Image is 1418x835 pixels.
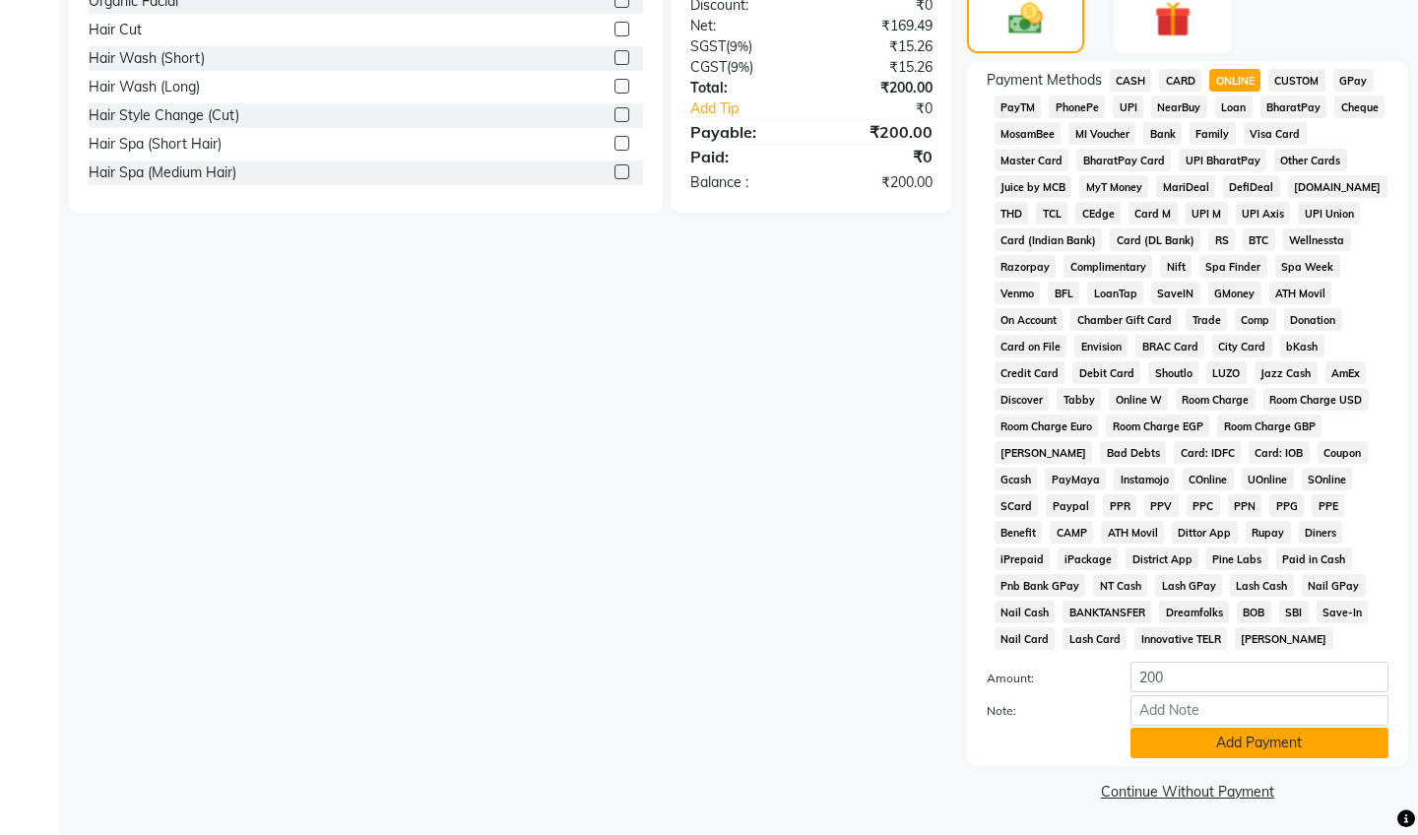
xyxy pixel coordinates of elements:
a: Continue Without Payment [971,782,1404,803]
span: Bank [1143,122,1182,145]
span: Pnb Bank GPay [995,574,1086,597]
label: Amount: [972,670,1116,687]
span: Debit Card [1072,361,1140,384]
span: CAMP [1050,521,1093,544]
span: Spa Week [1275,255,1340,278]
span: Payment Methods [987,70,1102,91]
div: Hair Spa (Short Hair) [89,134,222,155]
span: CUSTOM [1268,69,1325,92]
span: Instamojo [1114,468,1175,490]
span: PayTM [995,96,1042,118]
span: RS [1208,228,1235,251]
span: Loan [1215,96,1253,118]
span: SCard [995,494,1039,517]
span: DefiDeal [1223,175,1280,198]
span: iPackage [1058,547,1118,570]
span: Lash GPay [1155,574,1222,597]
span: Other Cards [1274,149,1347,171]
span: Nail GPay [1302,574,1366,597]
span: Visa Card [1244,122,1307,145]
span: Gcash [995,468,1038,490]
span: Venmo [995,282,1041,304]
span: MariDeal [1156,175,1215,198]
div: Payable: [676,120,811,144]
span: LUZO [1206,361,1247,384]
span: NearBuy [1151,96,1207,118]
span: iPrepaid [995,547,1051,570]
span: Online W [1109,388,1168,411]
span: Save-In [1317,601,1369,623]
div: ₹200.00 [811,120,947,144]
span: Spa Finder [1199,255,1267,278]
span: [PERSON_NAME] [995,441,1093,464]
span: PPN [1228,494,1262,517]
div: ₹169.49 [811,16,947,36]
span: CGST [690,58,727,76]
span: Card: IOB [1249,441,1310,464]
span: Razorpay [995,255,1057,278]
div: ( ) [676,36,811,57]
span: Card: IDFC [1174,441,1241,464]
span: Benefit [995,521,1043,544]
span: Comp [1235,308,1276,331]
span: GPay [1333,69,1374,92]
div: Paid: [676,145,811,168]
span: Room Charge Euro [995,415,1099,437]
span: Jazz Cash [1255,361,1318,384]
span: Family [1190,122,1236,145]
span: THD [995,202,1029,225]
span: PPC [1187,494,1220,517]
span: Room Charge USD [1263,388,1369,411]
span: Envision [1074,335,1128,357]
span: TCL [1036,202,1067,225]
span: BANKTANSFER [1063,601,1151,623]
div: Hair Wash (Short) [89,48,205,69]
span: ATH Movil [1269,282,1332,304]
div: ₹200.00 [811,78,947,98]
label: Note: [972,702,1116,720]
div: ₹0 [811,145,947,168]
span: Coupon [1318,441,1368,464]
div: Total: [676,78,811,98]
span: Card (Indian Bank) [995,228,1103,251]
div: ₹15.26 [811,36,947,57]
span: SGST [690,37,726,55]
span: 9% [730,38,748,54]
span: Chamber Gift Card [1070,308,1178,331]
span: MosamBee [995,122,1062,145]
div: ( ) [676,57,811,78]
a: Add Tip [676,98,834,119]
span: SaveIN [1151,282,1200,304]
span: [DOMAIN_NAME] [1288,175,1387,198]
span: Lash Card [1063,627,1127,650]
span: CEdge [1075,202,1121,225]
span: BharatPay Card [1076,149,1171,171]
span: Tabby [1057,388,1101,411]
span: Dittor App [1172,521,1238,544]
span: COnline [1183,468,1234,490]
span: On Account [995,308,1063,331]
span: [PERSON_NAME] [1235,627,1333,650]
span: Room Charge EGP [1106,415,1209,437]
span: Card on File [995,335,1067,357]
span: Master Card [995,149,1069,171]
div: Balance : [676,172,811,193]
span: Credit Card [995,361,1065,384]
span: Paid in Cash [1276,547,1352,570]
span: PayMaya [1045,468,1106,490]
div: Hair Spa (Medium Hair) [89,162,236,183]
span: Nail Card [995,627,1056,650]
div: ₹200.00 [811,172,947,193]
span: UPI Axis [1236,202,1291,225]
span: PhonePe [1049,96,1105,118]
span: SBI [1279,601,1309,623]
span: PPR [1103,494,1136,517]
span: UPI [1113,96,1143,118]
span: UPI Union [1298,202,1360,225]
span: Complimentary [1063,255,1152,278]
span: MI Voucher [1068,122,1135,145]
span: NT Cash [1093,574,1147,597]
span: AmEx [1325,361,1367,384]
span: Nail Cash [995,601,1056,623]
span: ATH Movil [1101,521,1164,544]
